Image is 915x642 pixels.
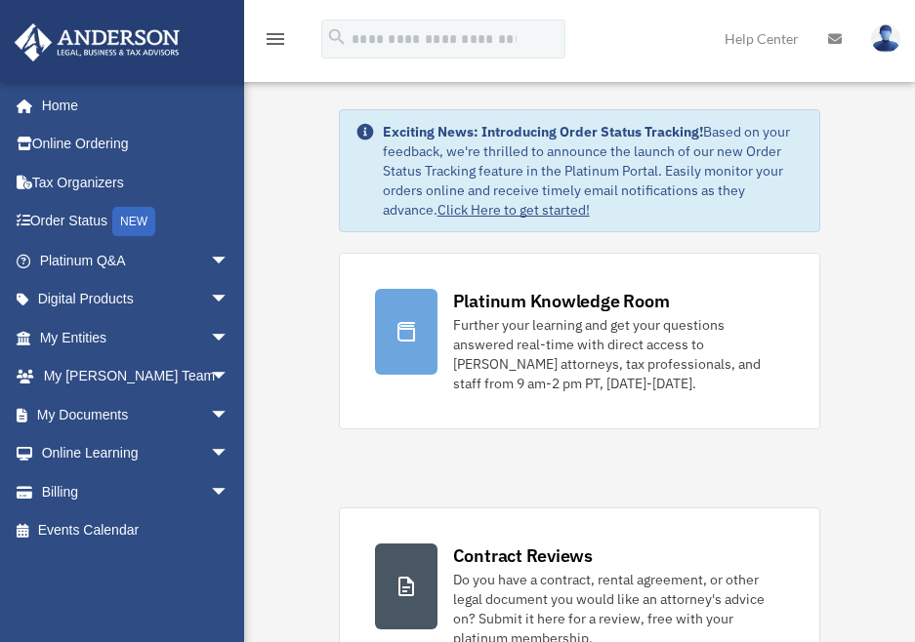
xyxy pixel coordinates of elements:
[264,27,287,51] i: menu
[112,207,155,236] div: NEW
[9,23,186,61] img: Anderson Advisors Platinum Portal
[210,395,249,435] span: arrow_drop_down
[14,472,259,511] a: Billingarrow_drop_down
[14,280,259,319] a: Digital Productsarrow_drop_down
[339,253,821,429] a: Platinum Knowledge Room Further your learning and get your questions answered real-time with dire...
[14,125,259,164] a: Online Ordering
[326,26,348,48] i: search
[14,357,259,396] a: My [PERSON_NAME] Teamarrow_drop_down
[264,34,287,51] a: menu
[210,241,249,281] span: arrow_drop_down
[14,241,259,280] a: Platinum Q&Aarrow_drop_down
[14,86,249,125] a: Home
[210,434,249,474] span: arrow_drop_down
[383,123,703,140] strong: Exciting News: Introducing Order Status Tracking!
[453,289,670,313] div: Platinum Knowledge Room
[437,201,590,219] a: Click Here to get started!
[210,318,249,358] span: arrow_drop_down
[14,318,259,357] a: My Entitiesarrow_drop_down
[210,357,249,397] span: arrow_drop_down
[14,202,259,242] a: Order StatusNEW
[453,315,785,393] div: Further your learning and get your questions answered real-time with direct access to [PERSON_NAM...
[453,543,593,568] div: Contract Reviews
[14,434,259,473] a: Online Learningarrow_drop_down
[14,395,259,434] a: My Documentsarrow_drop_down
[210,280,249,320] span: arrow_drop_down
[383,122,805,220] div: Based on your feedback, we're thrilled to announce the launch of our new Order Status Tracking fe...
[14,511,259,550] a: Events Calendar
[871,24,900,53] img: User Pic
[210,472,249,512] span: arrow_drop_down
[14,163,259,202] a: Tax Organizers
